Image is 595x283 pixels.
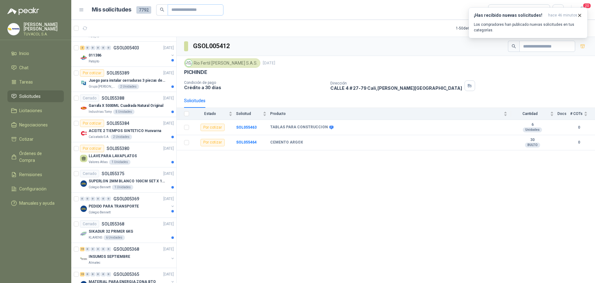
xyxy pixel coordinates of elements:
div: Todas [492,7,505,13]
p: GSOL005369 [113,197,139,201]
div: Por cotizar [80,69,104,77]
p: LLAVE PARA LAVAPLATOS [89,153,137,159]
a: Negociaciones [7,119,64,131]
a: Configuración [7,183,64,195]
b: 30 [511,138,554,143]
div: 0 [85,272,90,276]
p: ACEITE 2 TIEMPOS SINTETICO Husvarna [89,128,161,134]
div: 0 [85,46,90,50]
span: Estado [193,112,227,116]
b: 0 [570,125,588,130]
a: Por cotizarSOL055384[DATE] Company LogoACEITE 2 TIEMPOS SINTETICO HusvarnaCalzatodo S.A.2 Unidades [71,117,176,142]
img: Company Logo [8,23,20,35]
div: 5 Unidades [113,109,134,114]
div: 0 [90,197,95,201]
div: 0 [90,247,95,251]
span: search [160,7,164,12]
span: Solicitudes [19,93,41,100]
div: 0 [90,272,95,276]
div: 0 [90,46,95,50]
p: Calzatodo S.A. [89,135,109,139]
div: Cerrado [80,170,99,177]
a: SOL055463 [236,125,257,130]
th: Producto [270,108,511,120]
th: # COTs [570,108,595,120]
img: Company Logo [80,180,87,187]
p: SIKADUR 32 PRIMER 6KG [89,229,133,235]
p: Patojito [89,59,99,64]
span: search [512,44,516,48]
span: Configuración [19,185,46,192]
a: Por cotizarSOL055389[DATE] Company LogoJuego para instalar cerraduras 3 piezas de acero al carbon... [71,67,176,92]
img: Company Logo [80,255,87,263]
a: Cotizar [7,133,64,145]
a: Manuales y ayuda [7,197,64,209]
p: Crédito a 30 días [184,85,325,90]
div: Por cotizar [201,124,225,131]
p: GSOL005403 [113,46,139,50]
p: [DATE] [163,70,174,76]
div: 0 [106,46,111,50]
div: 0 [96,197,100,201]
div: BULTO [525,143,540,148]
a: Solicitudes [7,90,64,102]
p: [PERSON_NAME] [PERSON_NAME] [24,22,64,31]
img: Company Logo [185,60,192,66]
span: # COTs [570,112,583,116]
div: 6 Unidades [104,235,125,240]
span: Cantidad [511,112,549,116]
p: Los compradores han publicado nuevas solicitudes en tus categorías. [474,22,582,33]
div: 0 [106,272,111,276]
p: SUPERLON 2MM BLANCO 100CM SET X 150 METROS [89,178,166,184]
a: Por cotizarSOL055380[DATE] LLAVE PARA LAVAPLATOSValores Atlas1 Unidades [71,142,176,167]
p: Colegio Bennett [89,185,111,190]
p: KLARENS [89,235,102,240]
p: Condición de pago [184,80,325,85]
span: Negociaciones [19,121,48,128]
div: 0 [101,247,106,251]
div: Unidades [523,127,542,132]
p: SOL055375 [102,171,124,176]
div: Solicitudes [184,97,205,104]
span: Producto [270,112,502,116]
span: Órdenes de Compra [19,150,58,164]
button: ¡Has recibido nuevas solicitudes!hace 46 minutos Los compradores han publicado nuevas solicitudes... [469,7,588,38]
p: Valores Atlas [89,160,108,165]
div: 0 [80,197,85,201]
button: 20 [576,4,588,16]
a: Licitaciones [7,105,64,116]
p: PEDIDO PARA TRANSPORTE [89,203,139,209]
div: 15 [80,272,85,276]
img: Company Logo [80,54,87,62]
p: PICHINDE [184,69,207,75]
div: 0 [96,46,100,50]
span: Chat [19,64,29,71]
span: Tareas [19,79,33,85]
div: Por cotizar [201,139,225,146]
p: [DATE] [163,121,174,126]
p: GSOL005365 [113,272,139,276]
p: GSOL005368 [113,247,139,251]
a: CerradoSOL055388[DATE] Company LogoGarrafa X 5000ML Cuadrada Natural OriginalIndustrias Tomy5 Uni... [71,92,176,117]
p: [DATE] [163,45,174,51]
p: SOL055389 [107,71,129,75]
p: [DATE] [163,246,174,252]
p: [DATE] [263,60,275,66]
div: Cerrado [80,94,99,102]
p: Garrafa X 5000ML Cuadrada Natural Original [89,103,163,109]
div: 1 Unidades [112,185,133,190]
div: 2 Unidades [111,135,132,139]
span: hace 46 minutos [548,13,577,18]
th: Solicitud [236,108,270,120]
p: Dirección [330,81,462,85]
div: 2 Unidades [118,84,139,89]
span: Inicio [19,50,29,57]
p: INSUMOS SEPTIEMBRE [89,254,130,260]
p: SOL055384 [107,121,129,126]
p: SOL055368 [102,222,124,226]
div: Por cotizar [80,120,104,127]
div: 0 [106,247,111,251]
th: Cantidad [511,108,558,120]
p: Industrias Tomy [89,109,112,114]
p: Almatec [89,260,100,265]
